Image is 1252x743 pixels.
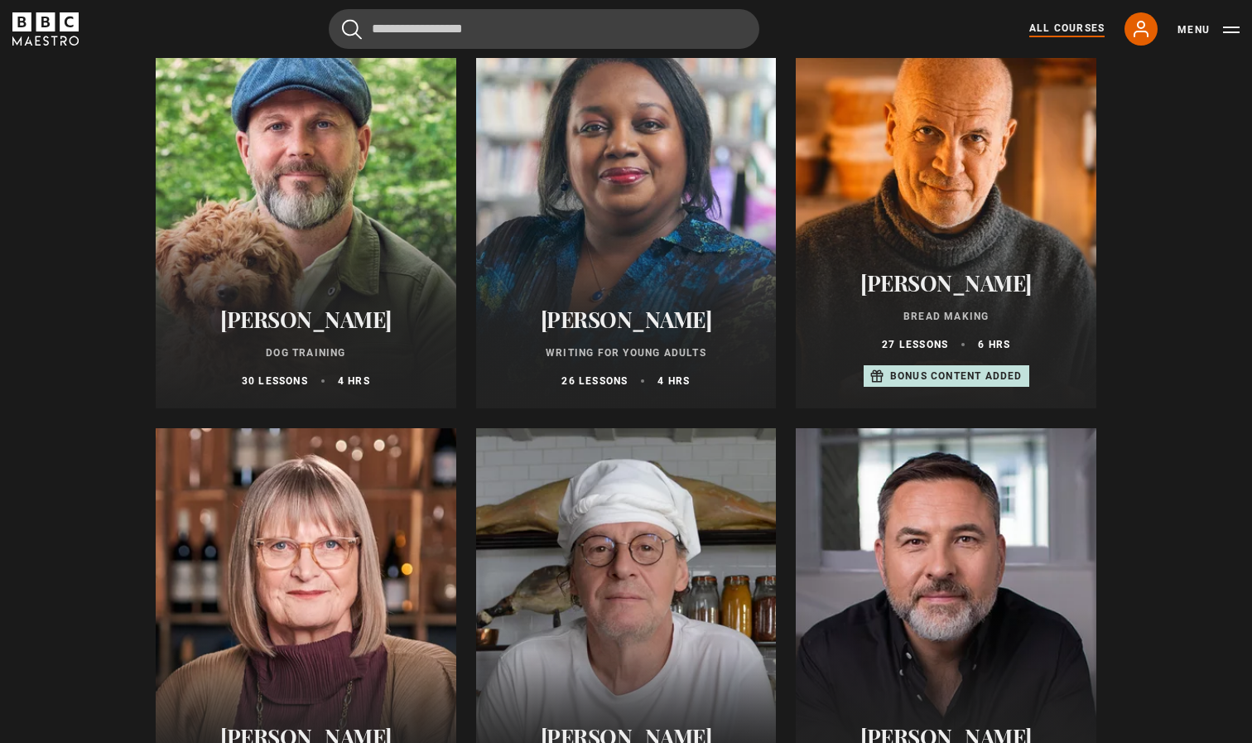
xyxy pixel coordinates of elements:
p: 30 lessons [242,374,308,388]
p: 4 hrs [657,374,690,388]
p: Bread Making [816,309,1076,324]
button: Toggle navigation [1177,22,1240,38]
p: Bonus content added [890,369,1023,384]
p: 27 lessons [882,337,948,352]
a: [PERSON_NAME] Dog Training 30 lessons 4 hrs [156,11,456,408]
h2: [PERSON_NAME] [176,306,436,332]
p: Writing for Young Adults [496,345,757,360]
p: 26 lessons [561,374,628,388]
input: Search [329,9,759,49]
p: Dog Training [176,345,436,360]
button: Submit the search query [342,19,362,40]
a: [PERSON_NAME] Bread Making 27 lessons 6 hrs Bonus content added [796,11,1096,408]
a: [PERSON_NAME] Writing for Young Adults 26 lessons 4 hrs [476,11,777,408]
svg: BBC Maestro [12,12,79,46]
h2: [PERSON_NAME] [816,270,1076,296]
a: All Courses [1029,21,1105,37]
h2: [PERSON_NAME] [496,306,757,332]
p: 6 hrs [978,337,1010,352]
p: 4 hrs [338,374,370,388]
